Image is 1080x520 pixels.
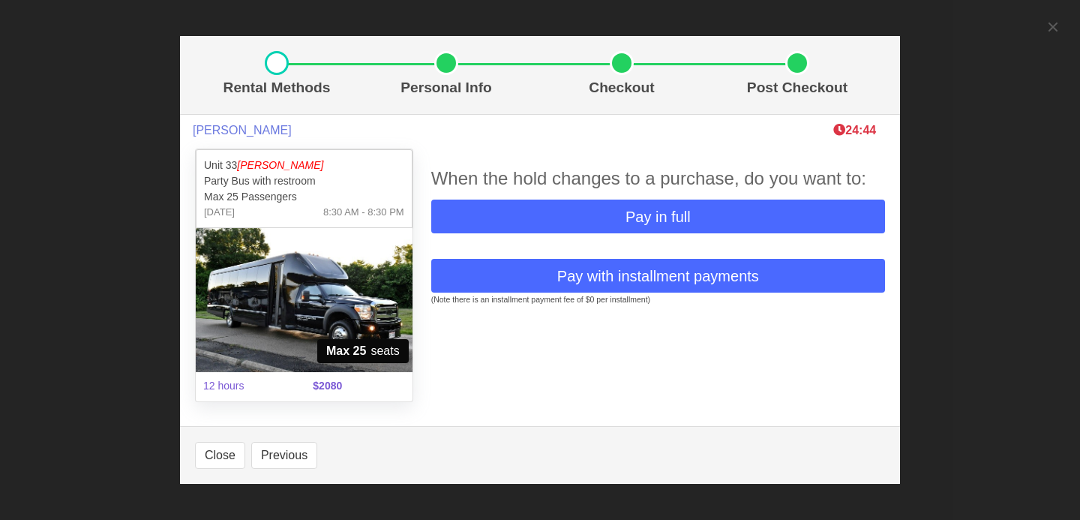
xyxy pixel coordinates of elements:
p: Checkout [540,77,703,99]
em: [PERSON_NAME] [237,159,323,171]
p: Rental Methods [201,77,352,99]
p: Unit 33 [204,158,404,173]
small: (Note there is an installment payment fee of $0 per installment) [431,295,650,304]
span: The clock is ticking ⁠— this timer shows how long we'll hold this limo during checkout. If time r... [833,124,876,137]
img: 33%2001.jpg [196,228,412,372]
span: Pay with installment payments [557,265,759,287]
span: Pay in full [625,206,691,228]
p: Personal Info [364,77,528,99]
p: Max 25 Passengers [204,189,404,205]
button: Close [195,442,245,469]
p: Post Checkout [715,77,879,99]
b: 24:44 [833,124,876,137]
span: seats [317,339,409,363]
span: [PERSON_NAME] [193,123,292,137]
p: Party Bus with restroom [204,173,404,189]
button: Pay with installment payments [431,259,885,293]
div: When the hold changes to a purchase, do you want to: [431,165,885,192]
button: Previous [251,442,317,469]
span: 8:30 AM - 8:30 PM [323,205,404,220]
span: 12 hours [194,369,304,403]
button: Pay in full [431,200,885,233]
span: [DATE] [204,205,235,220]
strong: Max 25 [326,342,366,360]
